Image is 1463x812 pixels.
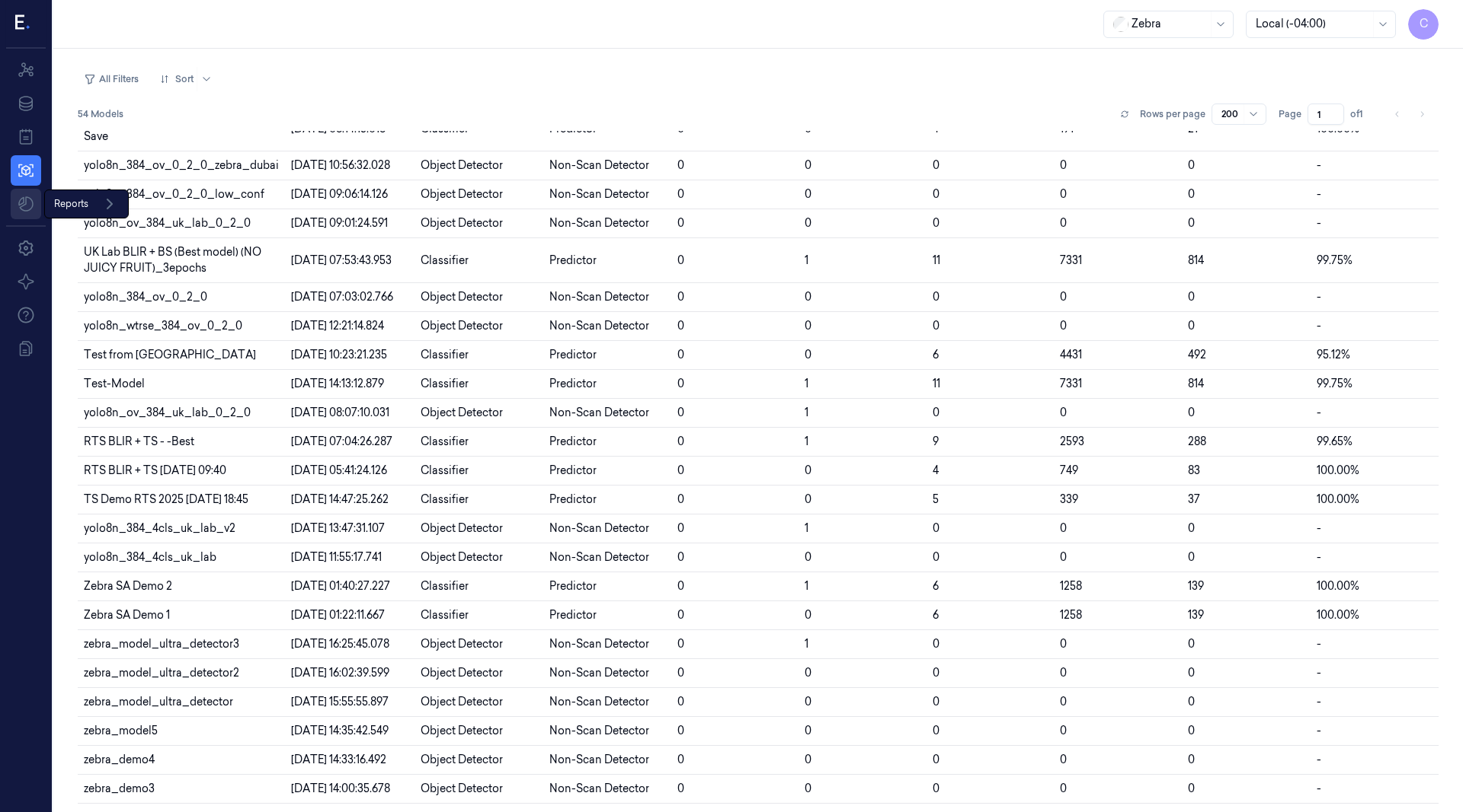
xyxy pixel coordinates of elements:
span: 0 [1188,406,1195,419]
span: 0 [1060,753,1067,766]
span: 0 [677,550,684,564]
span: [DATE] 12:21:14.824 [291,319,384,333]
span: 4431 [1060,348,1082,361]
span: [DATE] 07:04:26.287 [291,435,392,448]
span: 0 [677,216,684,230]
span: Test-Model [84,377,145,390]
span: 0 [677,187,684,201]
div: Reports [44,189,129,218]
span: 0 [933,158,940,172]
span: Non-Scan Detector [549,406,649,419]
span: [DATE] 14:00:35.678 [291,782,390,795]
span: 99.65% [1317,435,1353,448]
span: Classifier [421,122,469,135]
span: - [1317,290,1321,304]
span: [DATE] 16:25:45.078 [291,637,389,651]
span: 0 [933,782,940,795]
span: 0 [1060,216,1067,230]
span: [DATE] 01:22:11.667 [291,608,385,622]
span: [DATE] 14:13:12.879 [291,377,384,390]
span: of 1 [1350,107,1375,121]
span: 0 [805,122,812,135]
span: Predictor [549,122,597,135]
span: 6 [933,579,939,593]
span: 0 [1188,158,1195,172]
span: zebra_model_ultra_detector3 [84,637,239,651]
span: 0 [677,406,684,419]
span: [DATE] 09:01:24.591 [291,216,388,230]
span: 0 [1188,290,1195,304]
span: Classifier [421,579,469,593]
span: 0 [1188,319,1195,333]
span: Classifier [421,377,469,390]
span: 95.12% [1317,348,1350,361]
span: 54 Models [78,107,123,121]
span: [DATE] 05:41:24.126 [291,463,387,477]
span: Non-Scan Detector [549,319,649,333]
span: 11 [933,377,940,390]
span: 0 [1060,406,1067,419]
span: [DATE] 16:02:39.599 [291,666,389,680]
span: Test from [GEOGRAPHIC_DATA] [84,348,256,361]
span: 0 [805,187,812,201]
span: 0 [1188,637,1195,651]
span: 0 [805,608,812,622]
span: zebra_demo4 [84,753,155,766]
span: Object Detector [421,216,503,230]
span: - [1317,521,1321,535]
span: 83 [1188,463,1200,477]
span: 0 [805,753,812,766]
span: Non-Scan Detector [549,666,649,680]
span: [DATE] 11:55:17.741 [291,550,382,564]
span: 6 [933,348,939,361]
span: 0 [933,695,940,709]
span: 99.75% [1317,253,1353,267]
span: [DATE] 07:03:02.766 [291,290,393,304]
span: 0 [677,290,684,304]
span: Non-Scan Detector [549,782,649,795]
span: Page [1279,107,1301,121]
span: Classifier [421,463,469,477]
span: 100.00% [1317,579,1359,593]
span: Non-Scan Detector [549,637,649,651]
span: 0 [805,695,812,709]
button: C [1408,9,1439,40]
span: 0 [677,521,684,535]
span: 21 [1188,122,1198,135]
span: Classifier [421,348,469,361]
span: 7331 [1060,253,1082,267]
span: 37 [1188,492,1200,506]
span: Classifier [421,435,469,448]
span: 100.00% [1317,608,1359,622]
span: 0 [677,377,684,390]
span: Predictor [549,435,597,448]
span: RTS BLIR + TS [DATE] 09:40 [84,463,226,477]
span: 0 [805,782,812,795]
span: 0 [677,782,684,795]
span: 814 [1188,377,1204,390]
span: 0 [933,406,940,419]
span: 0 [1060,724,1067,737]
span: Classifier [421,253,469,267]
span: 0 [1188,724,1195,737]
span: 0 [933,290,940,304]
span: Object Detector [421,187,503,201]
span: Object Detector [421,406,503,419]
span: Non-Scan Detector [549,290,649,304]
span: yolo8n_384_ov_0_2_0_zebra_dubai [84,158,279,172]
span: 7331 [1060,377,1082,390]
span: yolo8n_ov_384_uk_lab_0_2_0 [84,406,251,419]
span: 0 [677,695,684,709]
span: 0 [805,724,812,737]
span: yolo8n_wtrse_384_ov_0_2_0 [84,319,242,333]
span: 0 [1188,695,1195,709]
span: 0 [1188,187,1195,201]
span: 1 [805,435,808,448]
span: [DATE] 09:06:14.126 [291,187,388,201]
span: 0 [677,753,684,766]
span: 1 [805,406,808,419]
span: 0 [677,608,684,622]
span: 0 [1188,782,1195,795]
span: 0 [805,666,812,680]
